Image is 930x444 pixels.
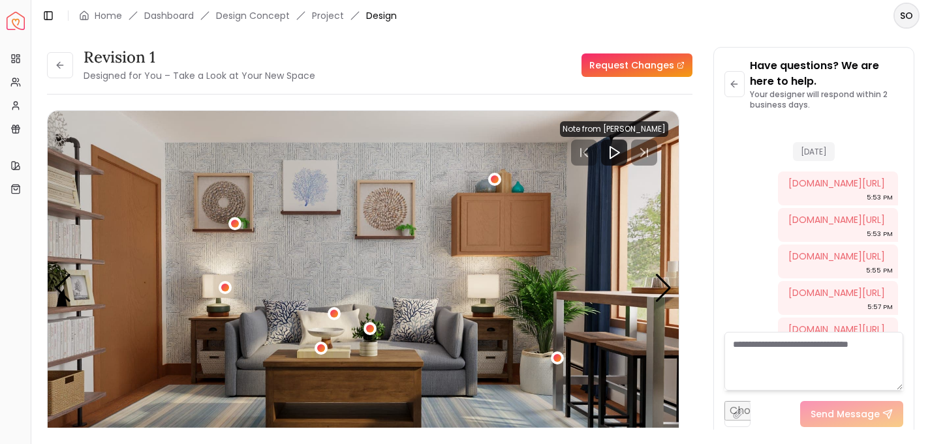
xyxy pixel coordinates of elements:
svg: Play [606,145,622,160]
li: Design Concept [216,9,290,22]
a: Spacejoy [7,12,25,30]
p: Your designer will respond within 2 business days. [750,89,903,110]
a: [DOMAIN_NAME][URL] [788,323,885,336]
div: 5:53 PM [867,191,893,204]
nav: breadcrumb [79,9,397,22]
a: Project [312,9,344,22]
div: 5:57 PM [867,301,893,314]
div: Previous slide [54,274,72,303]
a: [DOMAIN_NAME][URL] [788,177,885,190]
span: [DATE] [793,142,835,161]
div: 5:53 PM [867,228,893,241]
a: Dashboard [144,9,194,22]
a: [DOMAIN_NAME][URL] [788,286,885,299]
a: [DOMAIN_NAME][URL] [788,250,885,263]
h3: Revision 1 [84,47,315,68]
p: Have questions? We are here to help. [750,58,903,89]
a: Home [95,9,122,22]
div: Next slide [655,274,672,303]
a: [DOMAIN_NAME][URL] [788,213,885,226]
small: Designed for You – Take a Look at Your New Space [84,69,315,82]
span: Design [366,9,397,22]
a: Request Changes [581,53,692,77]
button: SO [893,3,920,29]
div: Note from [PERSON_NAME] [560,121,668,137]
img: Spacejoy Logo [7,12,25,30]
div: 5:55 PM [866,264,893,277]
span: SO [895,4,918,27]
